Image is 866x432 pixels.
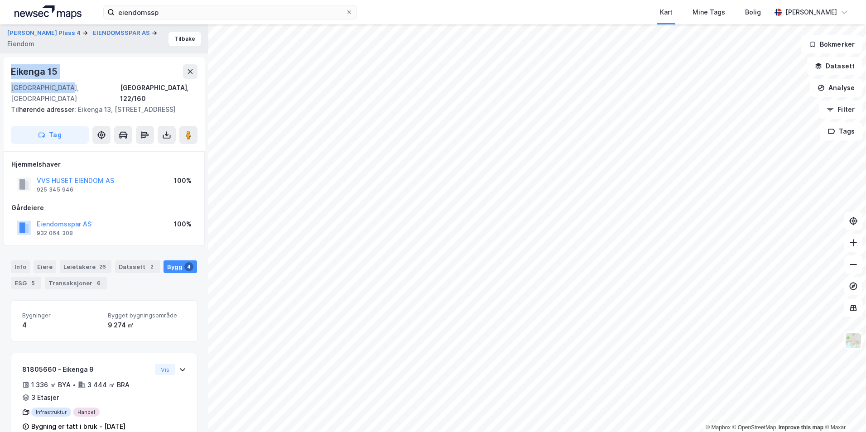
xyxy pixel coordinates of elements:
button: Tags [820,122,862,140]
input: Søk på adresse, matrikkel, gårdeiere, leietakere eller personer [115,5,346,19]
button: Vis [155,364,175,375]
div: Bygning er tatt i bruk - [DATE] [31,421,125,432]
div: 1 336 ㎡ BYA [31,379,71,390]
div: 925 345 946 [37,186,73,193]
iframe: Chat Widget [821,389,866,432]
div: Eikenga 15 [11,64,59,79]
button: Tag [11,126,89,144]
div: 100% [174,219,192,230]
div: 6 [94,278,103,288]
a: Improve this map [779,424,823,431]
span: Bygninger [22,312,101,319]
div: 9 274 ㎡ [108,320,186,331]
button: Bokmerker [801,35,862,53]
div: Kontrollprogram for chat [821,389,866,432]
button: [PERSON_NAME] Plass 4 [7,29,82,38]
img: logo.a4113a55bc3d86da70a041830d287a7e.svg [14,5,82,19]
button: Datasett [807,57,862,75]
div: [PERSON_NAME] [785,7,837,18]
button: Analyse [810,79,862,97]
div: Bolig [745,7,761,18]
a: Mapbox [706,424,731,431]
span: Bygget bygningsområde [108,312,186,319]
button: Tilbake [168,32,201,46]
div: ESG [11,277,41,289]
a: OpenStreetMap [732,424,776,431]
div: Eikenga 13, [STREET_ADDRESS] [11,104,190,115]
button: Filter [819,101,862,119]
div: Kart [660,7,673,18]
div: Eiere [34,260,56,273]
button: EIENDOMSSPAR AS [93,29,152,38]
div: Datasett [115,260,160,273]
div: Bygg [164,260,197,273]
div: 2 [147,262,156,271]
div: [GEOGRAPHIC_DATA], 122/160 [120,82,197,104]
div: Leietakere [60,260,111,273]
div: • [72,381,76,389]
div: Hjemmelshaver [11,159,197,170]
div: 26 [97,262,108,271]
span: Tilhørende adresser: [11,106,78,113]
div: 4 [22,320,101,331]
div: 4 [184,262,193,271]
div: Gårdeiere [11,202,197,213]
div: 3 Etasjer [31,392,59,403]
div: 100% [174,175,192,186]
div: 932 064 308 [37,230,73,237]
div: 5 [29,278,38,288]
div: 3 444 ㎡ BRA [87,379,130,390]
div: Mine Tags [693,7,725,18]
div: 81805660 - Eikenga 9 [22,364,151,375]
div: Info [11,260,30,273]
div: Eiendom [7,38,34,49]
div: [GEOGRAPHIC_DATA], [GEOGRAPHIC_DATA] [11,82,120,104]
img: Z [845,332,862,349]
div: Transaksjoner [45,277,107,289]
